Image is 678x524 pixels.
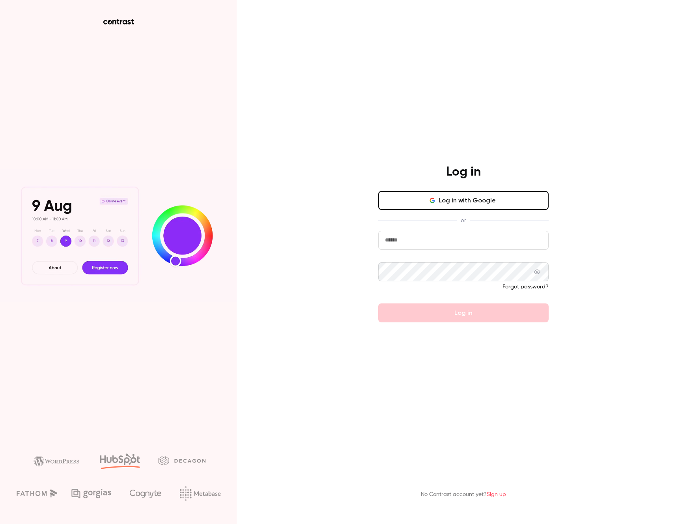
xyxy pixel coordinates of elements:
p: No Contrast account yet? [421,490,506,499]
span: or [457,216,470,225]
img: decagon [158,456,205,465]
a: Sign up [487,492,506,497]
button: Log in with Google [378,191,549,210]
h4: Log in [446,164,481,180]
a: Forgot password? [502,284,549,290]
